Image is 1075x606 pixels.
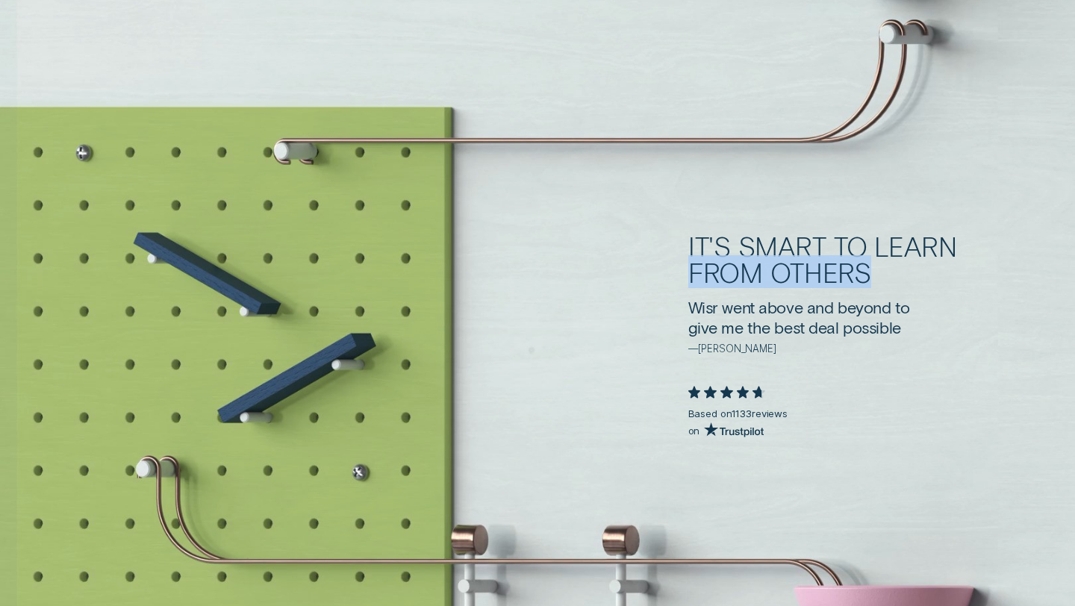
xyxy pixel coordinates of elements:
[770,259,871,285] div: others
[738,233,826,259] div: smart
[688,259,764,285] div: from
[874,233,957,259] div: learn
[688,233,732,259] div: It's
[834,233,867,259] div: to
